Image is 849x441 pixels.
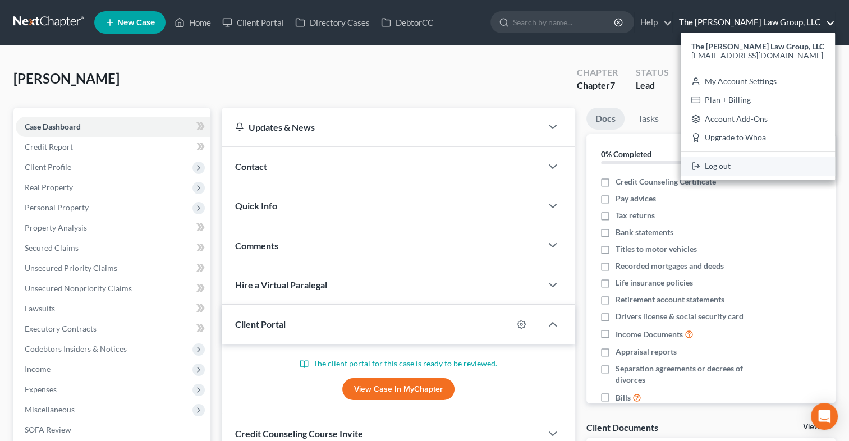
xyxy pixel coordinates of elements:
span: Recorded mortgages and deeds [616,260,724,272]
div: Chapter [577,79,618,92]
input: Search by name... [513,12,616,33]
a: Case Dashboard [16,117,210,137]
span: Appraisal reports [616,346,677,357]
a: Directory Cases [290,12,375,33]
a: Plan + Billing [681,90,835,109]
span: Life insurance policies [616,277,693,288]
a: Account Add-Ons [681,109,835,128]
span: Property Analysis [25,223,87,232]
span: Income Documents [616,329,683,340]
span: Personal Property [25,203,89,212]
span: Comments [235,240,278,251]
span: Separation agreements or decrees of divorces [616,363,764,385]
span: Real Property [25,182,73,192]
span: [EMAIL_ADDRESS][DOMAIN_NAME] [691,50,823,60]
span: Client Profile [25,162,71,172]
a: My Account Settings [681,72,835,91]
a: Property Analysis [16,218,210,238]
span: Tax returns [616,210,655,221]
a: Home [169,12,217,33]
strong: 0% Completed [601,149,651,159]
span: Lawsuits [25,304,55,313]
a: Unsecured Nonpriority Claims [16,278,210,298]
span: Expenses [25,384,57,394]
a: Lawsuits [16,298,210,319]
div: The [PERSON_NAME] Law Group, LLC [681,33,835,180]
a: Client Portal [217,12,290,33]
div: Client Documents [586,421,658,433]
div: Chapter [577,66,618,79]
a: Docs [586,108,625,130]
span: Bank statements [616,227,673,238]
span: Titles to motor vehicles [616,244,697,255]
a: DebtorCC [375,12,439,33]
span: Credit Counseling Certificate [616,176,716,187]
a: Credit Report [16,137,210,157]
a: Upgrade to Whoa [681,128,835,148]
span: SOFA Review [25,425,71,434]
span: Miscellaneous [25,405,75,414]
span: Case Dashboard [25,122,81,131]
div: Status [636,66,669,79]
span: Pay advices [616,193,656,204]
a: The [PERSON_NAME] Law Group, LLC [673,12,835,33]
span: Quick Info [235,200,277,211]
span: Contact [235,161,267,172]
a: Executory Contracts [16,319,210,339]
span: Executory Contracts [25,324,97,333]
a: Unsecured Priority Claims [16,258,210,278]
span: Drivers license & social security card [616,311,744,322]
span: Unsecured Nonpriority Claims [25,283,132,293]
span: Codebtors Insiders & Notices [25,344,127,353]
a: View All [803,423,831,431]
strong: The [PERSON_NAME] Law Group, LLC [691,42,824,51]
span: Unsecured Priority Claims [25,263,117,273]
span: Credit Report [25,142,73,151]
div: Lead [636,79,669,92]
div: Updates & News [235,121,528,133]
span: Retirement account statements [616,294,724,305]
a: Secured Claims [16,238,210,258]
a: View Case in MyChapter [342,378,455,401]
p: The client portal for this case is ready to be reviewed. [235,358,562,369]
span: Client Portal [235,319,286,329]
span: Secured Claims [25,243,79,252]
div: Open Intercom Messenger [811,403,838,430]
span: Bills [616,392,631,403]
a: Tasks [629,108,668,130]
span: New Case [117,19,155,27]
span: Hire a Virtual Paralegal [235,279,327,290]
span: Income [25,364,51,374]
a: Log out [681,157,835,176]
a: Events [672,108,717,130]
a: SOFA Review [16,420,210,440]
span: Credit Counseling Course Invite [235,428,363,439]
span: [PERSON_NAME] [13,70,120,86]
span: 7 [610,80,615,90]
a: Help [635,12,672,33]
